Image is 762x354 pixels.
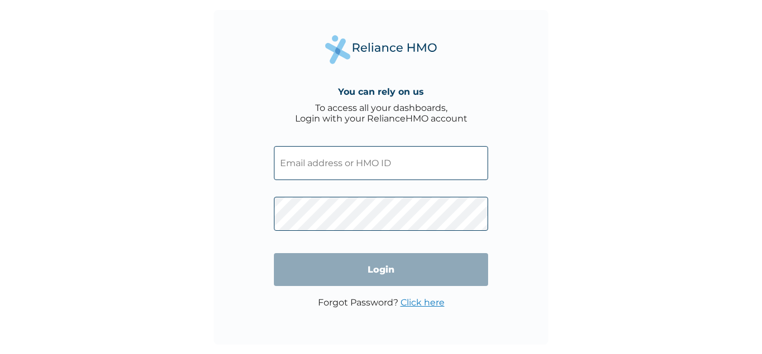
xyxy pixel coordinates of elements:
input: Login [274,253,488,286]
img: Reliance Health's Logo [325,35,437,64]
div: To access all your dashboards, Login with your RelianceHMO account [295,103,467,124]
a: Click here [401,297,445,308]
h4: You can rely on us [338,86,424,97]
p: Forgot Password? [318,297,445,308]
input: Email address or HMO ID [274,146,488,180]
